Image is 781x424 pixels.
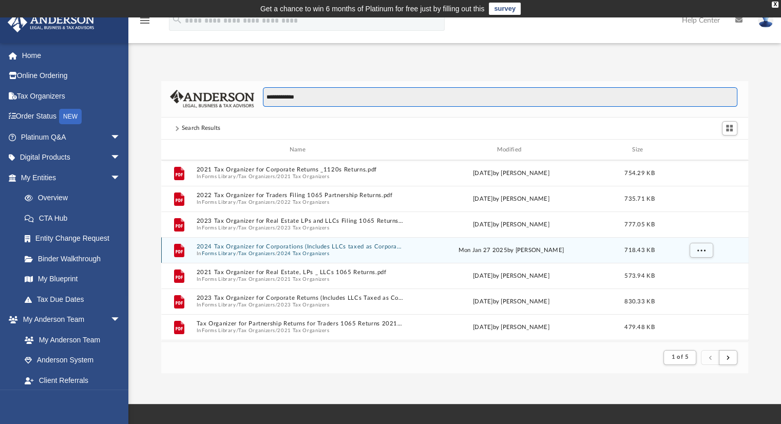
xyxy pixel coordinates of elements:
button: More options [689,243,713,258]
div: Name [196,145,403,155]
button: 2021 Tax Organizer for Real Estate, LPs _ LLCs 1065 Returns.pdf [196,269,403,276]
div: [DATE] by [PERSON_NAME] [408,297,615,306]
img: Anderson Advisors Platinum Portal [5,12,98,32]
button: Tax Organizers [238,327,275,334]
span: / [236,199,238,206]
span: / [236,327,238,334]
a: Binder Walkthrough [14,248,136,269]
span: / [236,250,238,257]
span: In [196,276,403,283]
span: arrow_drop_down [110,310,131,331]
button: 2023 Tax Organizers [277,302,329,309]
button: 2023 Tax Organizers [277,225,329,232]
span: 777.05 KB [624,222,654,227]
div: id [664,145,736,155]
button: Forms Library [202,250,236,257]
a: Client Referrals [14,370,131,391]
a: Tax Organizers [7,86,136,106]
button: 2021 Tax Organizers [277,174,329,180]
div: Search Results [182,124,221,133]
div: Size [619,145,660,155]
span: 1 of 5 [671,354,688,360]
span: / [275,250,277,257]
span: / [275,225,277,232]
span: / [275,302,277,309]
span: / [275,174,277,180]
button: 2023 Tax Organizer for Real Estate LPs and LLCs Filing 1065 Returns.pdf [196,218,403,225]
span: In [196,199,403,206]
div: [DATE] by [PERSON_NAME] [408,272,615,281]
a: survey [489,3,521,15]
div: NEW [59,109,82,124]
a: menu [139,20,151,27]
div: id [165,145,191,155]
button: 2021 Tax Organizers [277,276,329,283]
button: 2024 Tax Organizer for Corporations (Includes LLCs taxed as Corporations) 1120 and 1120S Returns.pdf [196,244,403,250]
span: arrow_drop_down [110,127,131,148]
div: grid [161,160,749,341]
button: Tax Organizers [238,174,275,180]
i: menu [139,14,151,27]
button: Forms Library [202,276,236,283]
div: Mon Jan 27 2025 by [PERSON_NAME] [408,246,615,255]
button: 2022 Tax Organizer for Traders Filing 1065 Partnership Returns.pdf [196,192,403,199]
button: 2021 Tax Organizer for Corporate Returns _1120s Returns.pdf [196,167,403,174]
span: In [196,174,403,180]
button: Forms Library [202,199,236,206]
a: Tax Due Dates [14,289,136,310]
span: / [275,276,277,283]
div: Modified [407,145,614,155]
span: In [196,327,403,334]
i: search [172,14,183,25]
button: Tax Organizers [238,302,275,309]
span: arrow_drop_down [110,147,131,168]
span: 718.43 KB [624,247,654,253]
a: Digital Productsarrow_drop_down [7,147,136,168]
button: 2024 Tax Organizers [277,250,329,257]
span: 735.71 KB [624,196,654,202]
span: / [275,199,277,206]
button: Forms Library [202,225,236,232]
a: CTA Hub [14,208,136,228]
a: My Blueprint [14,269,131,290]
button: Tax Organizer for Partnership Returns for Traders 1065 Returns 2021.pdf [196,321,403,327]
button: 2022 Tax Organizers [277,199,329,206]
div: [DATE] by [PERSON_NAME] [408,169,615,178]
span: / [275,327,277,334]
span: / [236,174,238,180]
span: 830.33 KB [624,299,654,304]
a: Platinum Q&Aarrow_drop_down [7,127,136,147]
div: [DATE] by [PERSON_NAME] [408,195,615,204]
a: My Entitiesarrow_drop_down [7,167,136,188]
button: Switch to Grid View [722,121,737,136]
div: close [772,2,778,8]
span: In [196,250,403,257]
span: 573.94 KB [624,273,654,279]
span: 754.29 KB [624,170,654,176]
button: Tax Organizers [238,225,275,232]
a: Entity Change Request [14,228,136,249]
div: [DATE] by [PERSON_NAME] [408,220,615,229]
button: Tax Organizers [238,276,275,283]
span: / [236,225,238,232]
button: Forms Library [202,174,236,180]
button: Forms Library [202,302,236,309]
div: Get a chance to win 6 months of Platinum for free just by filling out this [260,3,485,15]
span: / [236,276,238,283]
span: arrow_drop_down [110,167,131,188]
a: My Anderson Teamarrow_drop_down [7,310,131,330]
button: Tax Organizers [238,199,275,206]
button: Tax Organizers [238,250,275,257]
img: User Pic [758,13,773,28]
a: My Anderson Team [14,330,126,350]
a: Overview [14,188,136,208]
a: Online Ordering [7,66,136,86]
button: 2021 Tax Organizers [277,327,329,334]
input: Search files and folders [263,87,737,107]
button: Forms Library [202,327,236,334]
a: Anderson System [14,350,131,371]
span: 479.48 KB [624,324,654,330]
